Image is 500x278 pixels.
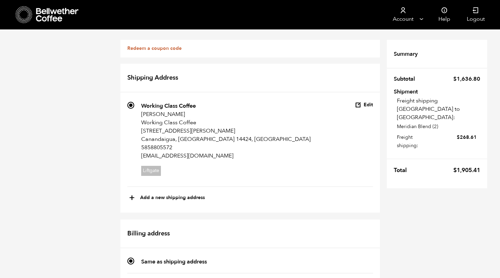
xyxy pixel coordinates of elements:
[394,89,434,93] th: Shipment
[457,134,477,141] bdi: 268.61
[453,166,457,174] span: $
[141,110,311,118] p: [PERSON_NAME]
[453,75,457,83] span: $
[397,123,480,130] p: Meridian Blend (2)
[127,45,182,52] a: Redeem a coupon code
[394,72,419,86] th: Subtotal
[141,152,311,160] p: [EMAIL_ADDRESS][DOMAIN_NAME]
[397,97,480,122] p: Freight shipping [GEOGRAPHIC_DATA] to [GEOGRAPHIC_DATA]:
[141,258,207,266] strong: Same as shipping address
[453,75,480,83] bdi: 1,636.80
[129,192,205,204] button: +Add a new shipping address
[120,219,380,249] h2: Billing address
[141,118,311,127] p: Working Class Coffee
[141,143,311,152] p: 5858805572
[141,127,311,135] p: [STREET_ADDRESS][PERSON_NAME]
[457,134,460,141] span: $
[453,166,480,174] bdi: 1,905.41
[129,192,135,204] span: +
[141,102,196,110] strong: Working Class Coffee
[394,163,411,178] th: Total
[355,102,373,108] button: Edit
[397,133,477,150] label: Freight shipping:
[141,135,311,143] p: Canandaigua, [GEOGRAPHIC_DATA] 14424, [GEOGRAPHIC_DATA]
[127,102,134,109] input: Working Class Coffee [PERSON_NAME] Working Class Coffee [STREET_ADDRESS][PERSON_NAME] Canandaigua...
[141,166,161,176] span: Liftgate
[120,64,380,93] h2: Shipping Address
[127,258,134,264] input: Same as shipping address
[394,47,422,61] th: Summary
